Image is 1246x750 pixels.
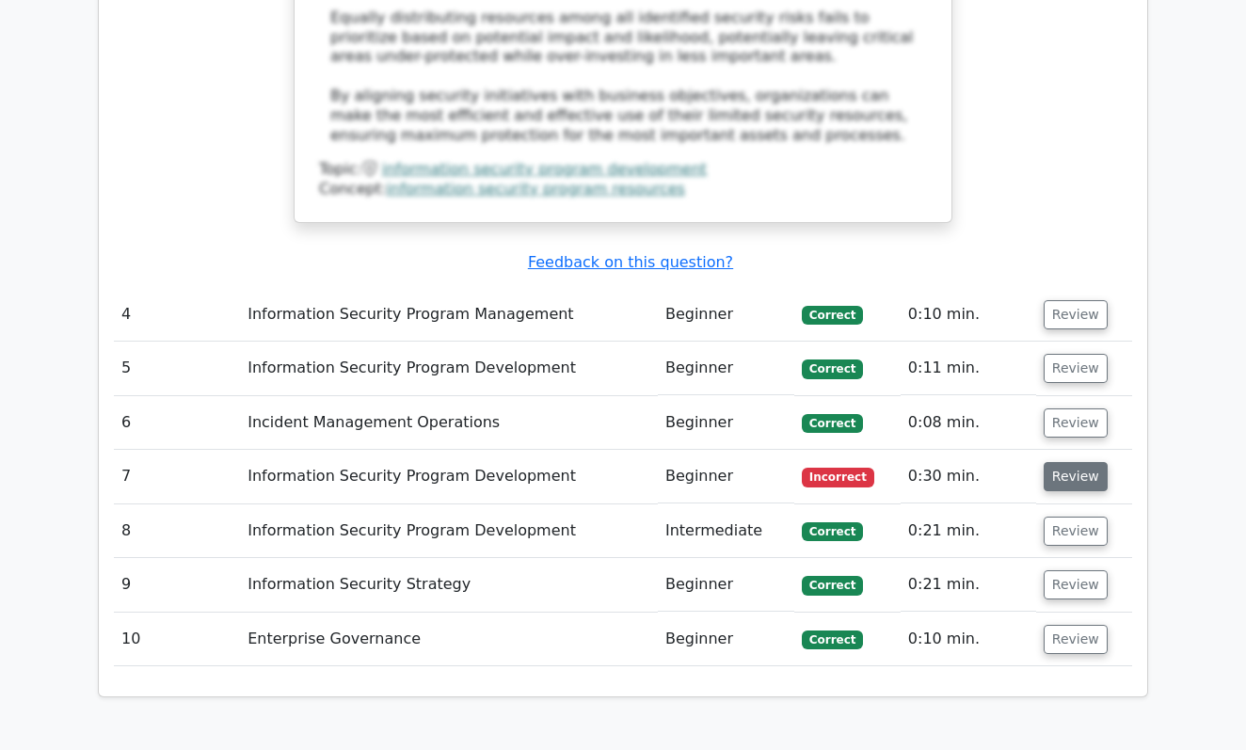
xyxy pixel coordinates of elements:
[240,288,658,342] td: Information Security Program Management
[901,288,1036,342] td: 0:10 min.
[1044,517,1108,546] button: Review
[114,558,240,612] td: 9
[114,450,240,503] td: 7
[802,576,863,595] span: Correct
[802,630,863,649] span: Correct
[901,450,1036,503] td: 0:30 min.
[240,450,658,503] td: Information Security Program Development
[240,504,658,558] td: Information Security Program Development
[901,342,1036,395] td: 0:11 min.
[114,613,240,666] td: 10
[114,342,240,395] td: 5
[114,288,240,342] td: 4
[802,359,863,378] span: Correct
[658,504,794,558] td: Intermediate
[802,414,863,433] span: Correct
[1044,300,1108,329] button: Review
[802,468,874,487] span: Incorrect
[528,253,733,271] a: Feedback on this question?
[1044,408,1108,438] button: Review
[1044,625,1108,654] button: Review
[901,558,1036,612] td: 0:21 min.
[658,450,794,503] td: Beginner
[658,613,794,666] td: Beginner
[1044,462,1108,491] button: Review
[114,396,240,450] td: 6
[240,396,658,450] td: Incident Management Operations
[1044,570,1108,599] button: Review
[387,180,685,198] a: information security program resources
[382,160,707,178] a: information security program development
[114,504,240,558] td: 8
[901,396,1036,450] td: 0:08 min.
[658,288,794,342] td: Beginner
[658,558,794,612] td: Beginner
[658,342,794,395] td: Beginner
[802,306,863,325] span: Correct
[240,342,658,395] td: Information Security Program Development
[319,180,927,199] div: Concept:
[658,396,794,450] td: Beginner
[240,613,658,666] td: Enterprise Governance
[901,504,1036,558] td: 0:21 min.
[1044,354,1108,383] button: Review
[901,613,1036,666] td: 0:10 min.
[240,558,658,612] td: Information Security Strategy
[802,522,863,541] span: Correct
[319,160,927,180] div: Topic:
